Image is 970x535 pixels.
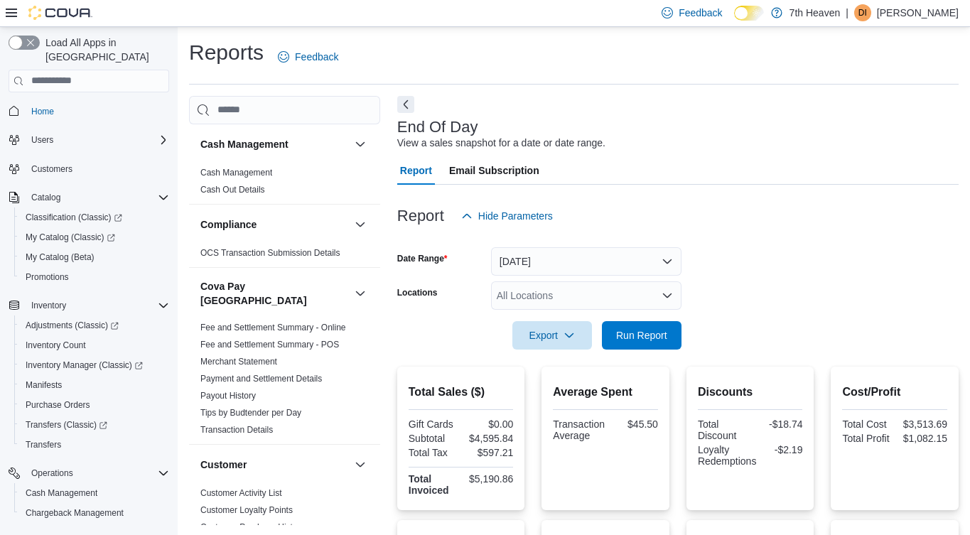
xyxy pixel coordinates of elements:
span: Classification (Classic) [26,212,122,223]
div: Total Tax [409,447,458,458]
a: Transfers [20,436,67,453]
span: Operations [31,468,73,479]
button: Inventory Count [14,335,175,355]
span: Report [400,156,432,185]
h1: Reports [189,38,264,67]
div: Total Cost [842,418,892,430]
button: Hide Parameters [456,202,559,230]
input: Dark Mode [734,6,764,21]
span: Catalog [31,192,60,203]
p: | [846,4,848,21]
span: Inventory [26,297,169,314]
span: Promotions [20,269,169,286]
h2: Average Spent [553,384,658,401]
button: Compliance [200,217,349,232]
span: My Catalog (Classic) [20,229,169,246]
span: My Catalog (Beta) [20,249,169,266]
span: Feedback [295,50,338,64]
button: Transfers [14,435,175,455]
span: Users [26,131,169,148]
a: Classification (Classic) [14,207,175,227]
a: Classification (Classic) [20,209,128,226]
div: -$18.74 [753,418,803,430]
button: Catalog [26,189,66,206]
a: Payout History [200,391,256,401]
a: Inventory Manager (Classic) [14,355,175,375]
button: Cash Management [352,136,369,153]
a: Chargeback Management [20,504,129,522]
span: Chargeback Management [26,507,124,519]
a: Cash Out Details [200,185,265,195]
div: Transaction Average [553,418,605,441]
span: Cash Out Details [200,184,265,195]
button: Cova Pay [GEOGRAPHIC_DATA] [352,285,369,302]
span: Customer Activity List [200,487,282,499]
span: Purchase Orders [26,399,90,411]
span: My Catalog (Classic) [26,232,115,243]
span: Transfers (Classic) [26,419,107,431]
span: Payment and Settlement Details [200,373,322,384]
span: My Catalog (Beta) [26,252,95,263]
a: Purchase Orders [20,396,96,414]
span: Transfers [20,436,169,453]
button: Next [397,96,414,113]
button: Cash Management [200,137,349,151]
a: Customer Activity List [200,488,282,498]
div: Loyalty Redemptions [698,444,757,467]
span: Users [31,134,53,146]
a: Customer Loyalty Points [200,505,293,515]
div: Total Profit [842,433,892,444]
button: Run Report [602,321,681,350]
div: Total Discount [698,418,748,441]
h2: Cost/Profit [842,384,947,401]
h3: End Of Day [397,119,478,136]
button: Users [3,130,175,150]
a: Transfers (Classic) [14,415,175,435]
span: Fee and Settlement Summary - POS [200,339,339,350]
span: Customers [31,163,72,175]
strong: Total Invoiced [409,473,449,496]
span: Manifests [20,377,169,394]
button: Operations [26,465,79,482]
button: Inventory [26,297,72,314]
span: OCS Transaction Submission Details [200,247,340,259]
a: My Catalog (Classic) [14,227,175,247]
img: Cova [28,6,92,20]
span: Classification (Classic) [20,209,169,226]
div: Subtotal [409,433,458,444]
span: Payout History [200,390,256,401]
a: Tips by Budtender per Day [200,408,301,418]
div: Cash Management [189,164,380,204]
div: Gift Cards [409,418,458,430]
a: Home [26,103,60,120]
button: Compliance [352,216,369,233]
span: Merchant Statement [200,356,277,367]
h3: Customer [200,458,247,472]
label: Date Range [397,253,448,264]
span: Hide Parameters [478,209,553,223]
button: Home [3,101,175,121]
button: [DATE] [491,247,681,276]
div: View a sales snapshot for a date or date range. [397,136,605,151]
button: Cova Pay [GEOGRAPHIC_DATA] [200,279,349,308]
div: $5,190.86 [464,473,514,485]
span: Home [26,102,169,120]
button: Open list of options [662,290,673,301]
span: Cash Management [200,167,272,178]
a: Cash Management [200,168,272,178]
h2: Total Sales ($) [409,384,514,401]
a: Customer Purchase History [200,522,305,532]
a: Transfers (Classic) [20,416,113,433]
button: Chargeback Management [14,503,175,523]
button: Manifests [14,375,175,395]
div: $1,082.15 [898,433,947,444]
div: $4,595.84 [464,433,514,444]
span: Catalog [26,189,169,206]
span: Manifests [26,379,62,391]
div: Compliance [189,244,380,267]
button: Promotions [14,267,175,287]
a: Fee and Settlement Summary - POS [200,340,339,350]
span: Cash Management [20,485,169,502]
div: $3,513.69 [898,418,947,430]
